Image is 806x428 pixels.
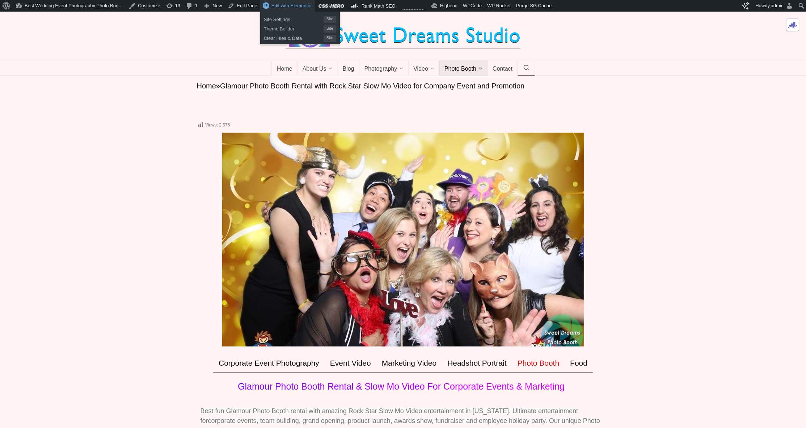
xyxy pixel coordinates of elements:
span: Glamour Photo Booth Rental with Rock Star Slow Mo Video for Company Event and Promotion [220,82,524,90]
a: Blog [337,60,359,76]
span: » [216,82,220,90]
a: Corporate Event Photography [213,354,325,373]
span: Video [413,66,428,73]
span: admin [771,3,784,8]
span: 2,676 [219,122,230,128]
a: Site SettingsSite [260,14,340,23]
a: About Us [297,60,338,76]
nav: breadcrumbs [197,81,609,91]
span: Site [324,16,336,23]
span: Glamour Photo Booth Rental & Slow Mo Video For Corporate Events & Marketing [238,381,565,391]
a: Contact [488,60,518,76]
span: Rank Math SEO [362,3,396,9]
img: photo booth party rental corporate event entertainment fundraiser new jersey new york team building [222,133,584,346]
span: Views: [205,122,218,128]
span: Contact [493,66,512,73]
span: Home [277,66,292,73]
a: Headshot Portrait [442,354,512,373]
span: Theme Builder [264,23,324,33]
a: Food [565,354,593,373]
a: Clear Files & DataSite [260,33,340,42]
span: Blog [342,66,354,73]
span: Photo Booth [444,66,476,73]
span: Site [324,25,336,33]
a: Video [408,60,440,76]
span: Best fun Glamour Photo Booth rental with amazing Rock Star Slow Mo Video entertainment in [US_STA... [201,407,578,424]
a: Photo Booth [439,60,488,76]
a: Marketing Video [376,354,442,373]
a: Theme BuilderSite [260,23,340,33]
span: Edit with Elementor [271,3,312,8]
span: corporate events, team building, grand opening, product launch, awards show, fundraiser and emplo... [208,417,554,424]
span: Clear Files & Data [264,33,324,42]
span: About Us [303,66,326,73]
span: Photography [364,66,397,73]
span: Site Settings [264,14,324,23]
a: Home [197,82,216,90]
a: Home [271,60,298,76]
a: Photography [359,60,409,76]
a: Event Video [325,354,376,373]
img: Best Wedding Event Photography Photo Booth Videography NJ NY [286,22,520,49]
a: Photo Booth [512,354,565,373]
span: Site [324,35,336,42]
